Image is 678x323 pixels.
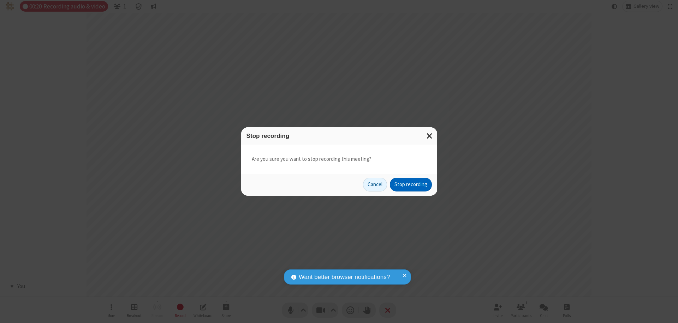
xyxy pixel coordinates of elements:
div: Are you sure you want to stop recording this meeting? [241,145,437,174]
button: Cancel [363,178,387,192]
button: Close modal [422,127,437,145]
button: Stop recording [390,178,432,192]
span: Want better browser notifications? [299,273,390,282]
h3: Stop recording [246,133,432,139]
